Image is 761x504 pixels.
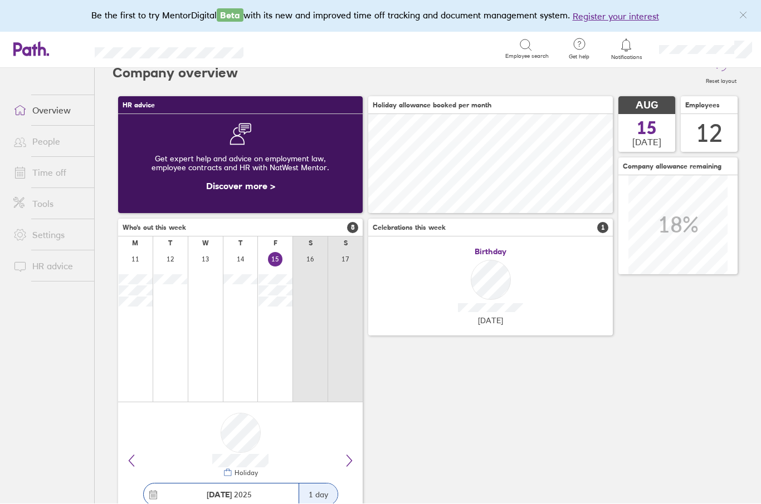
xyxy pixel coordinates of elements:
[202,240,209,248] div: W
[636,100,658,112] span: AUG
[4,162,94,184] a: Time off
[696,120,723,148] div: 12
[4,100,94,122] a: Overview
[561,54,597,61] span: Get help
[699,75,743,85] label: Reset layout
[91,9,670,23] div: Be the first to try MentorDigital with its new and improved time off tracking and document manage...
[608,55,645,61] span: Notifications
[4,255,94,278] a: HR advice
[478,317,503,325] span: [DATE]
[123,102,155,110] span: HR advice
[637,120,657,137] span: 15
[206,181,275,192] a: Discover more >
[505,53,549,60] span: Employee search
[623,163,721,171] span: Company allowance remaining
[232,470,258,477] div: Holiday
[274,240,277,248] div: F
[4,193,94,215] a: Tools
[309,240,313,248] div: S
[475,248,506,256] span: Birthday
[207,491,252,500] span: 2025
[632,137,661,147] span: [DATE]
[168,240,172,248] div: T
[127,146,354,181] div: Get expert help and advice on employment law, employee contracts and HR with NatWest Mentor.
[274,44,302,54] div: Search
[699,56,743,91] button: Reset layout
[373,102,491,110] span: Holiday allowance booked per month
[573,10,659,23] button: Register your interest
[4,224,94,246] a: Settings
[344,240,348,248] div: S
[4,131,94,153] a: People
[238,240,242,248] div: T
[207,490,232,500] strong: [DATE]
[217,9,243,22] span: Beta
[123,224,186,232] span: Who's out this week
[597,223,608,234] span: 1
[347,223,358,234] span: 8
[132,240,138,248] div: M
[373,224,446,232] span: Celebrations this week
[685,102,720,110] span: Employees
[113,56,238,91] h2: Company overview
[608,38,645,61] a: Notifications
